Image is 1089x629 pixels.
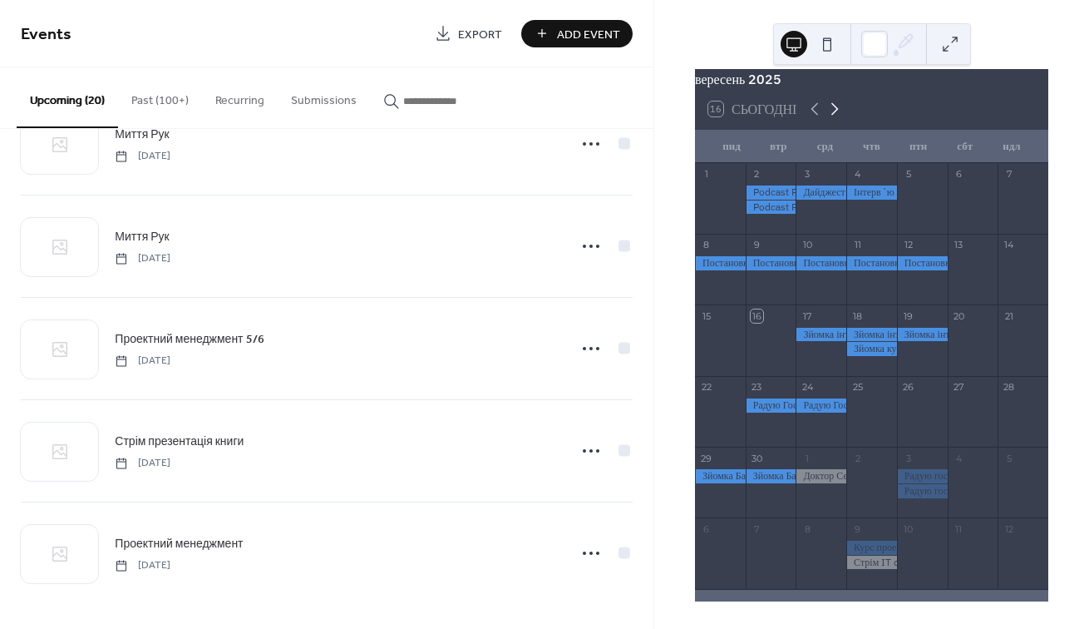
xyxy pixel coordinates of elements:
div: вересень 2025 [695,69,1048,89]
div: 1 [801,452,813,464]
div: Постановка логістика [796,256,846,270]
div: 3 [801,168,813,181]
span: Export [458,26,502,43]
div: 2 [851,452,864,464]
div: Зйомка Бадді [746,469,796,483]
div: Радую Гостя Авокадо [746,399,796,413]
div: 11 [953,523,965,535]
div: 3 [902,452,914,464]
div: Podcast PO Skills Eng [746,201,796,215]
div: 22 [700,381,712,394]
span: Проектний менеджмент 5/6 [115,331,264,349]
div: Постановка логістика [897,256,948,270]
span: [DATE] [115,456,170,471]
div: 23 [751,381,763,394]
div: Зйомка інтервʼю Радую Гостя [796,328,846,342]
div: 28 [1003,381,1015,394]
div: 2 [751,168,763,181]
button: Add Event [521,20,633,47]
div: 4 [851,168,864,181]
div: 20 [953,310,965,322]
div: Дайджест [796,186,846,200]
div: сбт [942,130,988,163]
div: 12 [902,239,914,251]
button: Recurring [202,67,278,126]
div: 13 [953,239,965,251]
a: Миття Рук [115,125,169,144]
div: 6 [700,523,712,535]
span: Add Event [557,26,620,43]
div: Інтервʼю логістика [846,186,897,200]
div: Podcast PO Skills Eng [746,186,796,200]
div: 16 [751,310,763,322]
span: Проектний менеджмент [115,536,243,553]
div: 4 [953,452,965,464]
div: Зйомка інтервʼю Радую Гостя [846,328,897,342]
span: Миття Рук [115,126,169,144]
div: 30 [751,452,763,464]
div: Зйомка інтервʼю Радую Гостя [897,328,948,342]
div: 12 [1003,523,1015,535]
div: 18 [851,310,864,322]
div: Постановка логістика [846,256,897,270]
div: 14 [1003,239,1015,251]
div: 19 [902,310,914,322]
span: [DATE] [115,558,170,573]
div: 9 [851,523,864,535]
div: 6 [953,168,965,181]
a: Проектний менеджмент 5/6 [115,329,264,349]
div: Радую гостя, керівники [897,484,948,498]
a: Проектний менеджмент [115,534,243,553]
div: 25 [851,381,864,394]
div: 9 [751,239,763,251]
button: Submissions [278,67,370,126]
div: 8 [700,239,712,251]
div: Радую гостя стрім [897,469,948,483]
div: 27 [953,381,965,394]
div: 17 [801,310,813,322]
div: 5 [1003,452,1015,464]
span: [DATE] [115,251,170,266]
div: 8 [801,523,813,535]
span: [DATE] [115,149,170,164]
div: Зйомка курсу з проектного менеджменту Мавка [846,342,897,356]
a: Миття Рук [115,227,169,246]
div: Стрім IT day Temabit [846,556,897,570]
div: Радую Гостя Авокадо [796,399,846,413]
div: ндл [988,130,1035,163]
div: Постановка логістика [695,256,746,270]
div: Доктор Сем стрім, радіорубка [796,469,846,483]
div: 10 [902,523,914,535]
button: Upcoming (20) [17,67,118,128]
span: Миття Рук [115,229,169,246]
div: Постановка логістика [746,256,796,270]
div: 24 [801,381,813,394]
div: 1 [700,168,712,181]
div: срд [801,130,848,163]
div: 11 [851,239,864,251]
button: Past (100+) [118,67,202,126]
div: 21 [1003,310,1015,322]
div: Зйомка Бадді [695,469,746,483]
div: птн [895,130,942,163]
span: Стрім презентація книги [115,433,244,451]
div: 5 [902,168,914,181]
div: втр [755,130,801,163]
a: Export [422,20,515,47]
div: 7 [751,523,763,535]
div: 26 [902,381,914,394]
div: 15 [700,310,712,322]
span: Events [21,18,71,51]
div: чтв [848,130,894,163]
div: 10 [801,239,813,251]
div: Курс проектний менеджмент 3-4 [846,541,897,555]
div: пнд [708,130,755,163]
div: 29 [700,452,712,464]
div: 7 [1003,168,1015,181]
a: Стрім презентація книги [115,432,244,451]
span: [DATE] [115,354,170,369]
